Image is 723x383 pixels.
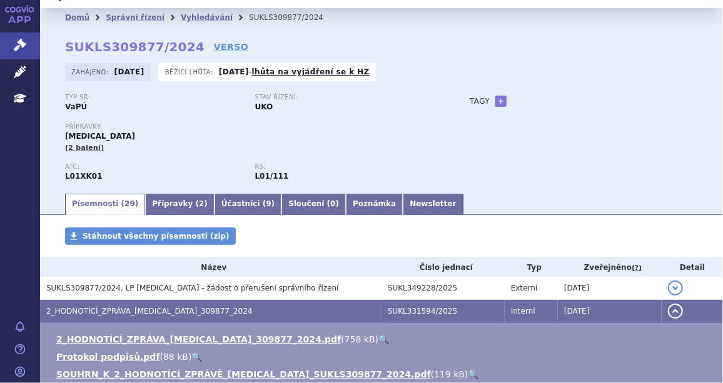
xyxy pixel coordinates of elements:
strong: SUKLS309877/2024 [65,39,205,54]
a: 2_HODNOTÍCÍ_ZPRÁVA_[MEDICAL_DATA]_309877_2024.pdf [56,334,341,344]
a: Domů [65,13,89,22]
strong: VaPÚ [65,102,87,111]
button: detail [668,304,683,319]
p: Typ SŘ: [65,94,243,101]
span: (2 balení) [65,144,104,152]
button: detail [668,281,683,296]
a: Protokol podpisů.pdf [56,352,160,362]
strong: OLAPARIB [65,172,103,181]
th: Zveřejněno [558,258,662,277]
p: ATC: [65,163,243,171]
li: ( ) [56,368,710,381]
span: [MEDICAL_DATA] [65,132,135,141]
li: ( ) [56,333,710,346]
span: 9 [266,199,271,208]
p: Stav řízení: [255,94,433,101]
td: [DATE] [558,277,662,300]
h3: Tagy [470,94,490,109]
a: Sloučení (0) [281,194,346,215]
span: 88 kB [163,352,188,362]
span: Běžící lhůta: [165,67,216,77]
a: Poznámka [346,194,403,215]
a: lhůta na vyjádření se k HZ [252,67,370,76]
span: 0 [330,199,335,208]
th: Detail [662,258,723,277]
a: Přípravky (2) [145,194,215,215]
a: Vyhledávání [181,13,233,22]
a: Účastníci (9) [215,194,281,215]
span: 2 [199,199,204,208]
strong: [DATE] [219,67,249,76]
a: Správní řízení [106,13,164,22]
th: Název [40,258,382,277]
a: + [495,96,507,107]
td: [DATE] [558,300,662,323]
span: 29 [124,199,135,208]
a: 🔍 [468,369,479,379]
p: - [219,67,370,77]
a: 🔍 [191,352,202,362]
span: Stáhnout všechny písemnosti (zip) [83,232,230,241]
td: SUKL349228/2025 [382,277,505,300]
a: Písemnosti (29) [65,194,145,215]
span: Externí [511,284,537,292]
p: Přípravky: [65,123,445,131]
span: 2_HODNOTÍCÍ_ZPRÁVA_LYNPARZA_309877_2024 [46,307,253,316]
span: Zahájeno: [71,67,111,77]
p: RS: [255,163,433,171]
a: 🔍 [378,334,389,344]
span: Interní [511,307,535,316]
a: VERSO [214,41,248,53]
span: 758 kB [345,334,375,344]
a: SOUHRN_K_2_HODNOTÍCÍ_ZPRÁVĚ_[MEDICAL_DATA]_SUKLS309877_2024.pdf [56,369,431,379]
strong: UKO [255,102,273,111]
li: ( ) [56,351,710,363]
a: Stáhnout všechny písemnosti (zip) [65,227,236,245]
td: SUKL331594/2025 [382,300,505,323]
strong: olaparib tbl. [255,172,289,181]
span: SUKLS309877/2024, LP LYNPARZA - žádost o přerušení správního řízení [46,284,339,292]
th: Číslo jednací [382,258,505,277]
a: Newsletter [403,194,463,215]
abbr: (?) [632,264,642,272]
strong: [DATE] [114,67,144,76]
th: Typ [505,258,558,277]
span: 119 kB [434,369,465,379]
li: SUKLS309877/2024 [249,8,340,27]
